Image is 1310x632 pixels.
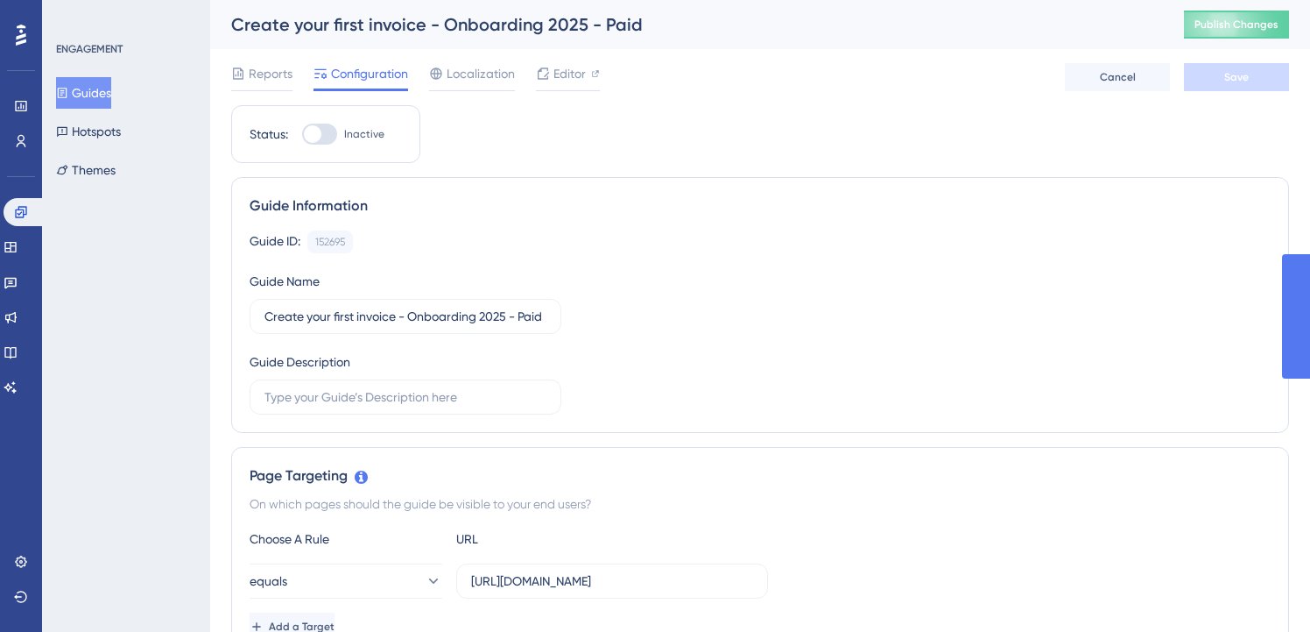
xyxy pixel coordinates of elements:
[1184,63,1289,91] button: Save
[56,42,123,56] div: ENGAGEMENT
[264,307,546,326] input: Type your Guide’s Name here
[1100,70,1136,84] span: Cancel
[56,77,111,109] button: Guides
[1065,63,1170,91] button: Cancel
[231,12,1140,37] div: Create your first invoice - Onboarding 2025 - Paid
[471,572,753,591] input: yourwebsite.com/path
[250,571,287,592] span: equals
[249,63,292,84] span: Reports
[250,124,288,145] div: Status:
[250,271,320,292] div: Guide Name
[344,127,384,141] span: Inactive
[315,235,345,249] div: 152695
[1184,11,1289,39] button: Publish Changes
[1224,70,1249,84] span: Save
[1194,18,1278,32] span: Publish Changes
[250,494,1271,515] div: On which pages should the guide be visible to your end users?
[250,564,442,599] button: equals
[250,465,1271,486] div: Page Targeting
[250,529,442,550] div: Choose A Rule
[56,154,116,186] button: Themes
[1236,563,1289,615] iframe: UserGuiding AI Assistant Launcher
[447,63,515,84] span: Localization
[553,63,586,84] span: Editor
[331,63,408,84] span: Configuration
[264,387,546,407] input: Type your Guide’s Description here
[56,116,121,147] button: Hotspots
[456,529,649,550] div: URL
[250,352,350,373] div: Guide Description
[250,195,1271,217] div: Guide Information
[250,231,300,253] div: Guide ID:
